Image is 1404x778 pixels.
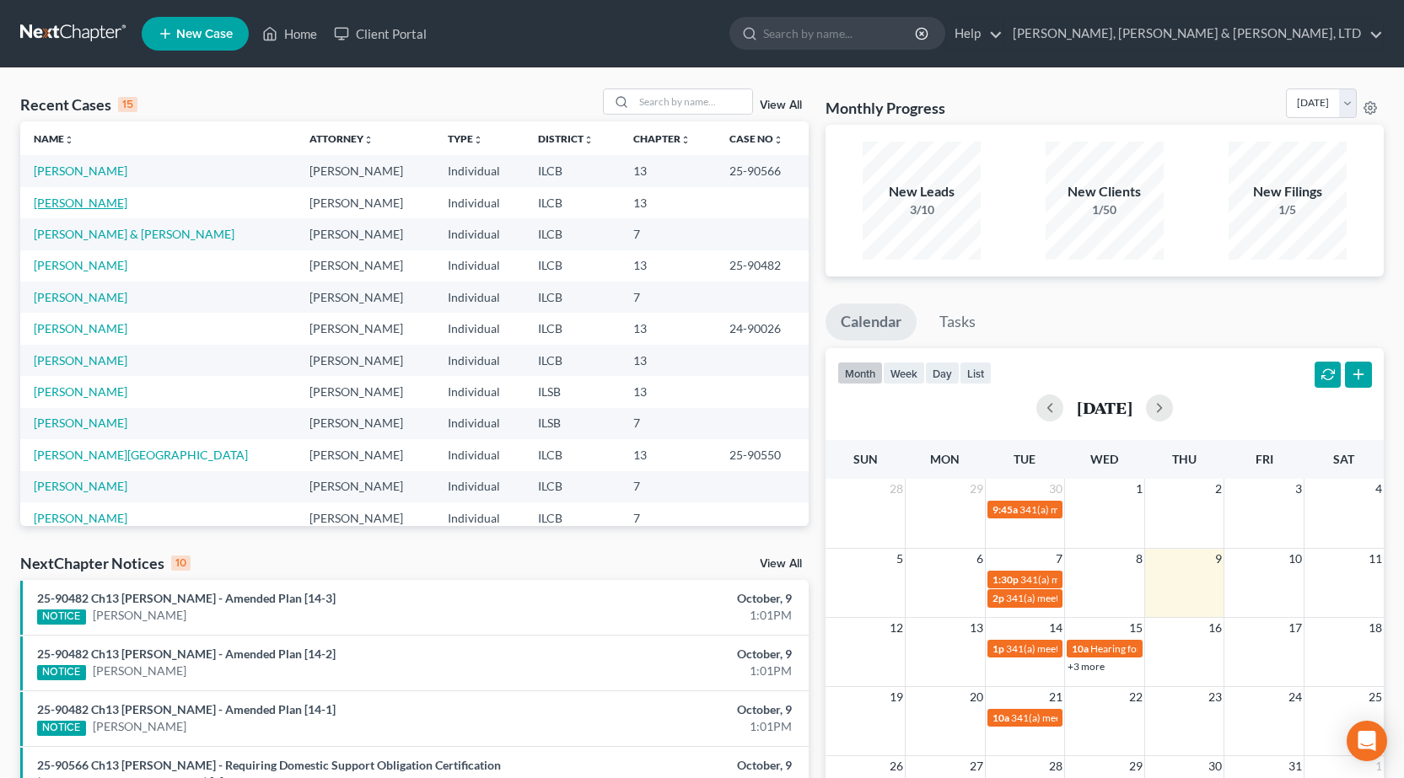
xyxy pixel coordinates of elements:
i: unfold_more [363,135,374,145]
input: Search by name... [763,18,917,49]
span: 28 [1047,756,1064,776]
span: 12 [888,618,905,638]
a: Typeunfold_more [448,132,483,145]
td: [PERSON_NAME] [296,218,434,249]
td: 25-90482 [716,250,809,282]
td: [PERSON_NAME] [296,345,434,376]
span: 13 [968,618,985,638]
span: 341(a) meeting for [PERSON_NAME] [1011,711,1174,724]
div: NOTICE [37,721,86,736]
span: New Case [176,28,233,40]
a: Help [946,19,1003,49]
span: 10a [1072,642,1089,655]
td: 13 [620,313,716,344]
span: Hearing for [PERSON_NAME] [1090,642,1222,655]
span: 29 [968,479,985,499]
a: Tasks [924,303,991,341]
a: 25-90482 Ch13 [PERSON_NAME] - Amended Plan [14-3] [37,591,336,605]
td: [PERSON_NAME] [296,313,434,344]
div: NOTICE [37,609,86,625]
td: ILCB [524,187,619,218]
td: 25-90550 [716,439,809,470]
td: ILCB [524,282,619,313]
td: 7 [620,218,716,249]
td: Individual [434,218,525,249]
td: Individual [434,345,525,376]
td: [PERSON_NAME] [296,250,434,282]
span: 10a [992,711,1009,724]
div: NOTICE [37,665,86,680]
span: 17 [1287,618,1304,638]
a: 25-90482 Ch13 [PERSON_NAME] - Amended Plan [14-1] [37,702,336,716]
div: 1:01PM [551,607,792,624]
td: ILCB [524,250,619,282]
a: Calendar [826,303,917,341]
span: 26 [888,756,905,776]
td: Individual [434,376,525,407]
span: 18 [1367,618,1384,638]
a: Nameunfold_more [34,132,74,145]
td: Individual [434,187,525,218]
span: 29 [1127,756,1144,776]
span: 4 [1374,479,1384,499]
a: [PERSON_NAME] [34,511,127,525]
i: unfold_more [584,135,594,145]
span: Tue [1014,452,1036,466]
a: [PERSON_NAME] [34,321,127,335]
div: 15 [118,97,137,112]
td: 7 [620,408,716,439]
td: Individual [434,313,525,344]
a: [PERSON_NAME] [93,718,186,735]
td: [PERSON_NAME] [296,376,434,407]
span: 16 [1207,618,1224,638]
i: unfold_more [773,135,783,145]
td: Individual [434,408,525,439]
td: Individual [434,282,525,313]
div: 10 [171,555,191,571]
td: 25-90566 [716,155,809,186]
td: 7 [620,282,716,313]
a: Chapterunfold_more [633,132,691,145]
a: [PERSON_NAME] [34,164,127,178]
span: 8 [1134,549,1144,569]
span: Wed [1090,452,1118,466]
td: 7 [620,502,716,534]
i: unfold_more [680,135,691,145]
span: Mon [930,452,960,466]
div: Recent Cases [20,94,137,115]
a: View All [760,558,802,570]
a: Case Nounfold_more [729,132,783,145]
div: New Clients [1046,182,1164,201]
a: [PERSON_NAME] & [PERSON_NAME] [34,227,234,241]
span: 30 [1047,479,1064,499]
span: 14 [1047,618,1064,638]
i: unfold_more [64,135,74,145]
td: Individual [434,471,525,502]
td: 7 [620,471,716,502]
span: 27 [968,756,985,776]
div: NextChapter Notices [20,553,191,573]
span: 9 [1213,549,1224,569]
button: day [925,362,960,384]
button: week [883,362,925,384]
span: 31 [1287,756,1304,776]
a: [PERSON_NAME][GEOGRAPHIC_DATA] [34,448,248,462]
i: unfold_more [473,135,483,145]
span: 28 [888,479,905,499]
div: New Leads [863,182,981,201]
a: Districtunfold_more [538,132,594,145]
span: Sat [1333,452,1354,466]
td: ILCB [524,313,619,344]
div: October, 9 [551,590,792,607]
td: Individual [434,439,525,470]
h3: Monthly Progress [826,98,945,118]
td: 13 [620,155,716,186]
span: 341(a) meeting for [PERSON_NAME] [1006,592,1169,604]
span: 1:30p [992,573,1019,586]
div: 1/5 [1229,201,1347,218]
span: 23 [1207,687,1224,707]
a: [PERSON_NAME] [34,416,127,430]
span: 341(a) meeting for [PERSON_NAME] [1019,503,1182,516]
td: 24-90026 [716,313,809,344]
div: 1:01PM [551,718,792,735]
